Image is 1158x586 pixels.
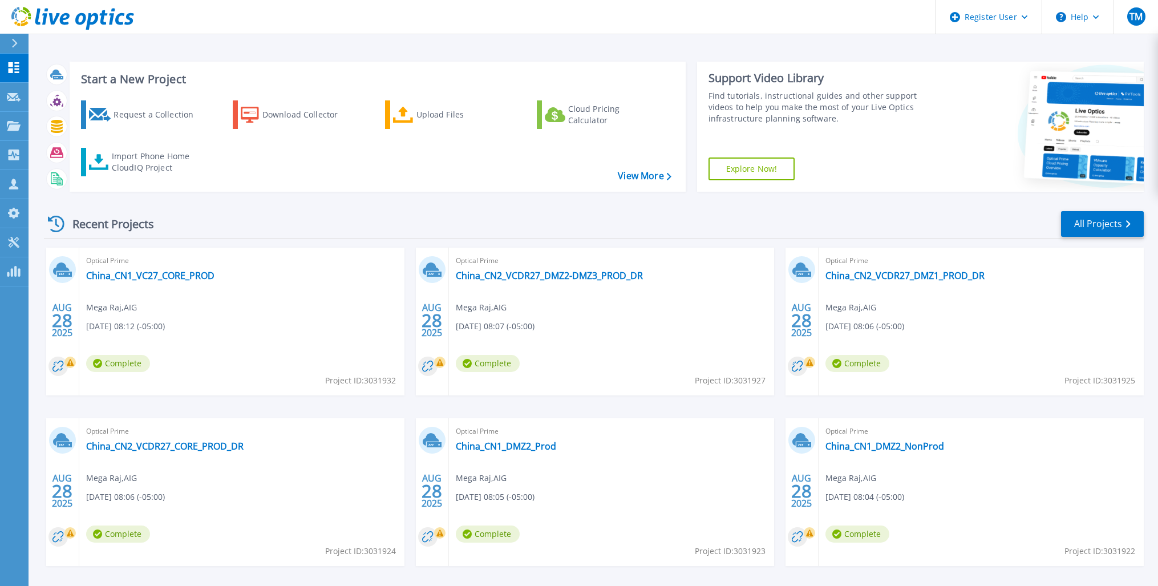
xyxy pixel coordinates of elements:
[568,103,659,126] div: Cloud Pricing Calculator
[456,440,556,452] a: China_CN1_DMZ2_Prod
[1061,211,1144,237] a: All Projects
[325,545,396,557] span: Project ID: 3031924
[81,73,671,86] h3: Start a New Project
[422,486,442,496] span: 28
[86,320,165,333] span: [DATE] 08:12 (-05:00)
[81,100,208,129] a: Request a Collection
[86,355,150,372] span: Complete
[86,425,398,438] span: Optical Prime
[421,300,443,341] div: AUG 2025
[385,100,512,129] a: Upload Files
[86,270,214,281] a: China_CN1_VC27_CORE_PROD
[618,171,671,181] a: View More
[708,157,795,180] a: Explore Now!
[456,270,643,281] a: China_CN2_VCDR27_DMZ2-DMZ3_PROD_DR
[86,301,137,314] span: Mega Raj , AIG
[114,103,205,126] div: Request a Collection
[791,470,812,512] div: AUG 2025
[825,491,904,503] span: [DATE] 08:04 (-05:00)
[1064,545,1135,557] span: Project ID: 3031922
[112,151,201,173] div: Import Phone Home CloudIQ Project
[456,301,507,314] span: Mega Raj , AIG
[695,374,766,387] span: Project ID: 3031927
[708,71,937,86] div: Support Video Library
[825,526,889,543] span: Complete
[456,472,507,484] span: Mega Raj , AIG
[51,300,73,341] div: AUG 2025
[325,374,396,387] span: Project ID: 3031932
[456,254,767,267] span: Optical Prime
[456,355,520,372] span: Complete
[1064,374,1135,387] span: Project ID: 3031925
[86,472,137,484] span: Mega Raj , AIG
[791,486,812,496] span: 28
[422,316,442,325] span: 28
[233,100,360,129] a: Download Collector
[51,470,73,512] div: AUG 2025
[421,470,443,512] div: AUG 2025
[86,526,150,543] span: Complete
[791,316,812,325] span: 28
[86,491,165,503] span: [DATE] 08:06 (-05:00)
[825,254,1137,267] span: Optical Prime
[262,103,354,126] div: Download Collector
[44,210,169,238] div: Recent Projects
[825,320,904,333] span: [DATE] 08:06 (-05:00)
[456,320,535,333] span: [DATE] 08:07 (-05:00)
[52,316,72,325] span: 28
[456,425,767,438] span: Optical Prime
[825,425,1137,438] span: Optical Prime
[825,440,944,452] a: China_CN1_DMZ2_NonProd
[825,355,889,372] span: Complete
[1129,12,1143,21] span: TM
[456,526,520,543] span: Complete
[456,491,535,503] span: [DATE] 08:05 (-05:00)
[86,440,244,452] a: China_CN2_VCDR27_CORE_PROD_DR
[825,270,985,281] a: China_CN2_VCDR27_DMZ1_PROD_DR
[416,103,508,126] div: Upload Files
[695,545,766,557] span: Project ID: 3031923
[537,100,664,129] a: Cloud Pricing Calculator
[791,300,812,341] div: AUG 2025
[52,486,72,496] span: 28
[708,90,937,124] div: Find tutorials, instructional guides and other support videos to help you make the most of your L...
[825,472,876,484] span: Mega Raj , AIG
[86,254,398,267] span: Optical Prime
[825,301,876,314] span: Mega Raj , AIG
